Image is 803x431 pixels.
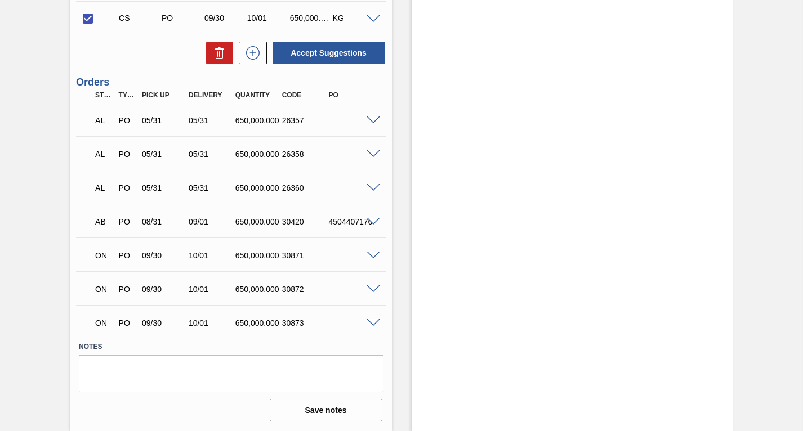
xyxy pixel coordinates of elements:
[92,209,115,234] div: Awaiting Billing
[186,116,237,125] div: 05/31/2025
[116,183,139,192] div: Purchase order
[330,14,376,23] div: KG
[95,217,113,226] p: AB
[95,183,113,192] p: AL
[116,150,139,159] div: Purchase order
[159,14,205,23] div: Purchase order
[139,116,190,125] div: 05/31/2025
[186,150,237,159] div: 05/31/2025
[279,318,330,327] div: 30873
[116,318,139,327] div: Purchase order
[92,176,115,200] div: Awaiting Load Composition
[233,285,283,294] div: 650,000.000
[79,339,383,355] label: Notes
[233,318,283,327] div: 650,000.000
[233,42,267,64] div: New suggestion
[116,285,139,294] div: Purchase order
[95,285,113,294] p: ON
[139,183,190,192] div: 05/31/2025
[326,217,377,226] div: 4504407176
[233,116,283,125] div: 650,000.000
[186,217,237,226] div: 09/01/2025
[95,251,113,260] p: ON
[92,91,115,99] div: Step
[139,217,190,226] div: 08/31/2025
[95,116,113,125] p: AL
[116,217,139,226] div: Purchase order
[279,251,330,260] div: 30871
[95,318,113,327] p: ON
[279,150,330,159] div: 26358
[233,251,283,260] div: 650,000.000
[279,285,330,294] div: 30872
[76,77,386,88] h3: Orders
[186,183,237,192] div: 05/31/2025
[233,183,283,192] div: 650,000.000
[92,142,115,167] div: Awaiting Load Composition
[92,243,115,268] div: Negotiating Order
[233,91,283,99] div: Quantity
[92,277,115,302] div: Negotiating Order
[92,108,115,133] div: Awaiting Load Composition
[244,14,291,23] div: 10/01/2025
[270,399,382,421] button: Save notes
[116,91,139,99] div: Type
[202,14,248,23] div: 09/30/2025
[200,42,233,64] div: Delete Suggestions
[267,41,386,65] div: Accept Suggestions
[233,217,283,226] div: 650,000.000
[92,311,115,335] div: Negotiating Order
[116,116,139,125] div: Purchase order
[139,251,190,260] div: 09/30/2025
[326,91,377,99] div: PO
[139,285,190,294] div: 09/30/2025
[139,318,190,327] div: 09/30/2025
[116,14,162,23] div: Changed Suggestion
[279,116,330,125] div: 26357
[186,251,237,260] div: 10/01/2025
[116,251,139,260] div: Purchase order
[279,217,330,226] div: 30420
[186,318,237,327] div: 10/01/2025
[95,150,113,159] p: AL
[139,150,190,159] div: 05/31/2025
[287,14,333,23] div: 650,000.000
[233,150,283,159] div: 650,000.000
[139,91,190,99] div: Pick up
[279,183,330,192] div: 26360
[279,91,330,99] div: Code
[273,42,385,64] button: Accept Suggestions
[186,285,237,294] div: 10/01/2025
[186,91,237,99] div: Delivery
